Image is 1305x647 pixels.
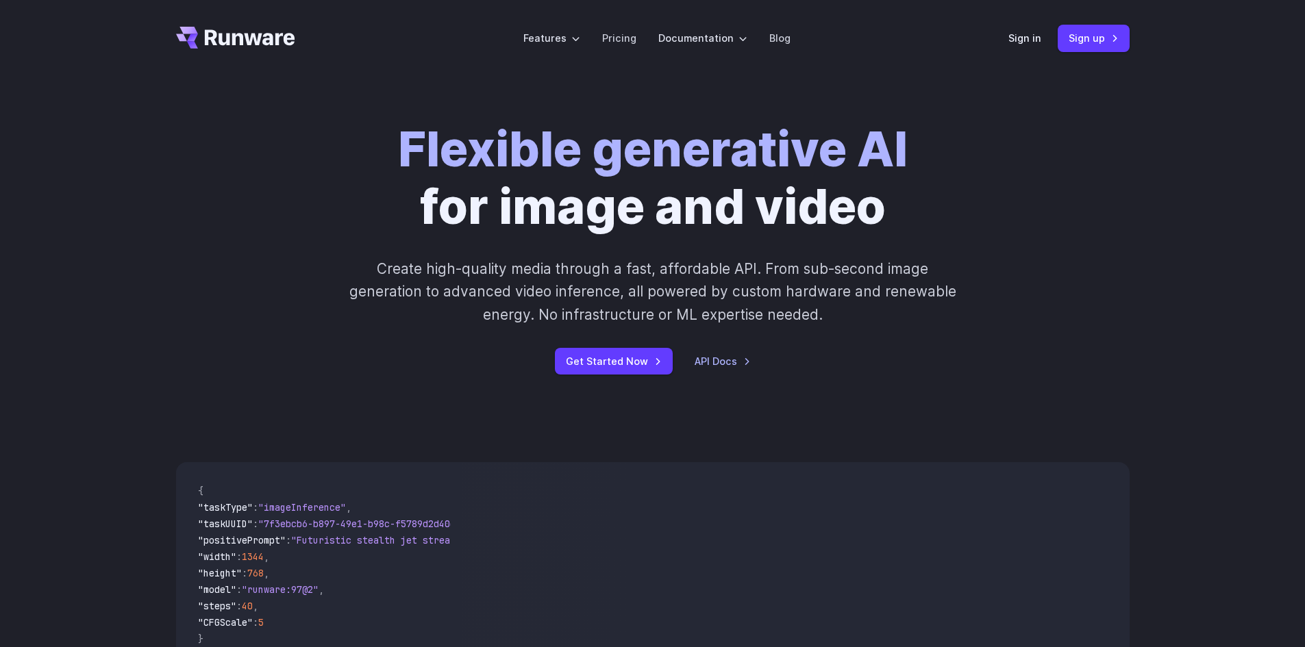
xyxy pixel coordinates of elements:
span: "CFGScale" [198,616,253,629]
span: : [253,501,258,513]
span: "taskType" [198,501,253,513]
span: { [198,485,203,497]
h1: for image and video [398,120,908,236]
p: Create high-quality media through a fast, affordable API. From sub-second image generation to adv... [347,257,958,326]
span: , [264,567,269,579]
span: "model" [198,583,236,596]
a: Sign up [1058,25,1130,51]
span: 768 [247,567,264,579]
span: : [253,518,258,530]
a: API Docs [695,353,751,369]
span: "taskUUID" [198,518,253,530]
span: "7f3ebcb6-b897-49e1-b98c-f5789d2d40d7" [258,518,467,530]
label: Documentation [658,30,747,46]
a: Get Started Now [555,348,673,375]
span: , [346,501,351,513]
span: "height" [198,567,242,579]
span: 40 [242,600,253,612]
a: Go to / [176,27,295,49]
span: "positivePrompt" [198,534,286,546]
span: "imageInference" [258,501,346,513]
label: Features [523,30,580,46]
span: : [286,534,291,546]
strong: Flexible generative AI [398,120,908,178]
span: : [236,583,242,596]
span: , [253,600,258,612]
span: "steps" [198,600,236,612]
span: : [242,567,247,579]
span: : [253,616,258,629]
span: } [198,633,203,645]
span: "Futuristic stealth jet streaking through a neon-lit cityscape with glowing purple exhaust" [291,534,790,546]
span: "width" [198,550,236,563]
span: , [319,583,324,596]
a: Pricing [602,30,636,46]
span: : [236,600,242,612]
a: Blog [769,30,791,46]
span: : [236,550,242,563]
span: 1344 [242,550,264,563]
a: Sign in [1008,30,1041,46]
span: 5 [258,616,264,629]
span: , [264,550,269,563]
span: "runware:97@2" [242,583,319,596]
